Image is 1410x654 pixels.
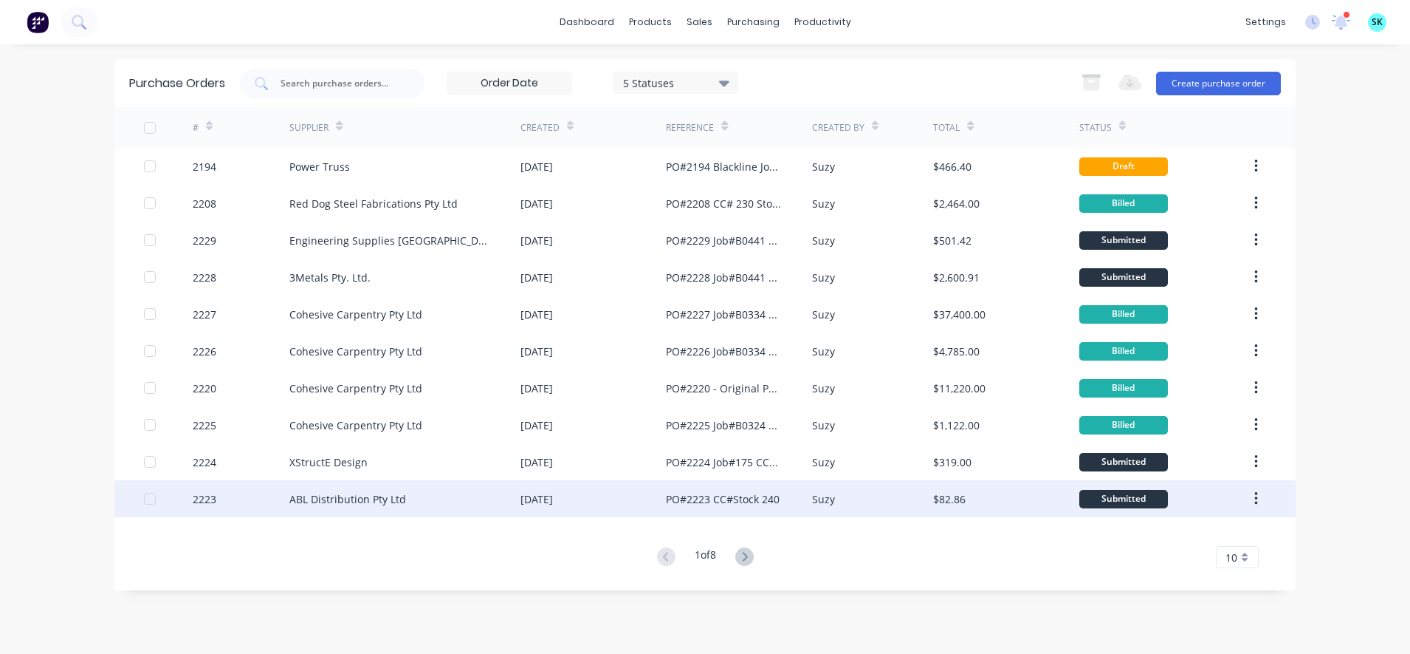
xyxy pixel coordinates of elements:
[193,159,216,174] div: 2194
[720,11,787,33] div: purchasing
[289,418,422,433] div: Cohesive Carpentry Pty Ltd
[623,75,729,90] div: 5 Statuses
[695,547,716,568] div: 1 of 8
[1238,11,1293,33] div: settings
[666,233,782,248] div: PO#2229 Job#B0441 CC#302
[812,159,835,174] div: Suzy
[666,196,782,211] div: PO#2208 CC# 230 Stock
[933,381,986,396] div: $11,220.00
[520,344,553,359] div: [DATE]
[666,454,782,470] div: PO#2224 Job#175 CC#305
[520,196,553,211] div: [DATE]
[1079,268,1168,287] div: Submitted
[666,381,782,396] div: PO#2220 - Original PO2033 Job#B0334 CC#307
[933,454,971,470] div: $319.00
[787,11,859,33] div: productivity
[1079,194,1168,213] div: Billed
[193,270,216,285] div: 2228
[666,344,782,359] div: PO#2226 Job#B0334 CC#307
[933,196,980,211] div: $2,464.00
[812,307,835,322] div: Suzy
[666,491,780,507] div: PO#2223 CC#Stock 240
[289,381,422,396] div: Cohesive Carpentry Pty Ltd
[933,233,971,248] div: $501.42
[622,11,679,33] div: products
[193,121,199,134] div: #
[679,11,720,33] div: sales
[289,454,368,470] div: XStructE Design
[1372,16,1383,29] span: SK
[1079,342,1168,361] div: Billed
[289,233,491,248] div: Engineering Supplies [GEOGRAPHIC_DATA]
[666,121,714,134] div: Reference
[193,344,216,359] div: 2226
[666,307,782,322] div: PO#2227 Job#B0334 CC#307
[812,196,835,211] div: Suzy
[520,233,553,248] div: [DATE]
[193,381,216,396] div: 2220
[447,72,571,95] input: Order Date
[289,159,350,174] div: Power Truss
[1079,379,1168,398] div: Billed
[933,270,980,285] div: $2,600.91
[193,454,216,470] div: 2224
[933,491,966,507] div: $82.86
[812,381,835,396] div: Suzy
[1225,550,1237,565] span: 10
[812,270,835,285] div: Suzy
[666,270,782,285] div: PO#2228 Job#B0441 CC#302
[520,121,560,134] div: Created
[1079,231,1168,250] div: Submitted
[520,454,553,470] div: [DATE]
[812,491,835,507] div: Suzy
[812,344,835,359] div: Suzy
[933,159,971,174] div: $466.40
[520,159,553,174] div: [DATE]
[520,491,553,507] div: [DATE]
[279,76,402,91] input: Search purchase orders...
[812,121,864,134] div: Created By
[289,344,422,359] div: Cohesive Carpentry Pty Ltd
[1079,305,1168,324] div: Billed
[289,270,371,285] div: 3Metals Pty. Ltd.
[933,307,986,322] div: $37,400.00
[520,418,553,433] div: [DATE]
[129,75,225,92] div: Purchase Orders
[552,11,622,33] a: dashboard
[1079,490,1168,508] div: Submitted
[193,196,216,211] div: 2208
[1079,416,1168,435] div: Billed
[27,11,49,33] img: Factory
[812,233,835,248] div: Suzy
[520,270,553,285] div: [DATE]
[1079,121,1112,134] div: Status
[520,307,553,322] div: [DATE]
[666,418,782,433] div: PO#2225 Job#B0324 CC#307
[520,381,553,396] div: [DATE]
[193,491,216,507] div: 2223
[289,196,458,211] div: Red Dog Steel Fabrications Pty Ltd
[289,121,329,134] div: Supplier
[933,121,960,134] div: Total
[933,344,980,359] div: $4,785.00
[933,418,980,433] div: $1,122.00
[193,233,216,248] div: 2229
[289,307,422,322] div: Cohesive Carpentry Pty Ltd
[1079,157,1168,176] div: Draft
[666,159,782,174] div: PO#2194 Blackline Job#76
[289,491,406,507] div: ABL Distribution Pty Ltd
[812,418,835,433] div: Suzy
[193,418,216,433] div: 2225
[1156,72,1281,95] button: Create purchase order
[193,307,216,322] div: 2227
[1079,453,1168,471] div: Submitted
[812,454,835,470] div: Suzy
